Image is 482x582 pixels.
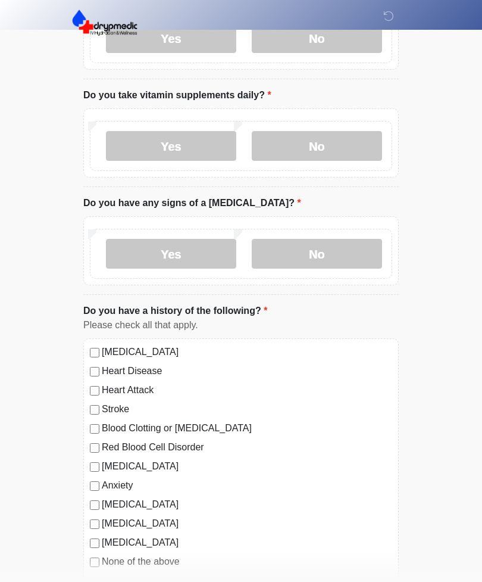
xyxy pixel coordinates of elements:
[90,539,99,548] input: [MEDICAL_DATA]
[102,536,392,550] label: [MEDICAL_DATA]
[102,497,392,512] label: [MEDICAL_DATA]
[102,516,392,531] label: [MEDICAL_DATA]
[83,318,399,332] div: Please check all that apply.
[102,345,392,359] label: [MEDICAL_DATA]
[102,459,392,474] label: [MEDICAL_DATA]
[90,348,99,357] input: [MEDICAL_DATA]
[90,481,99,491] input: Anxiety
[83,304,267,318] label: Do you have a history of the following?
[252,239,382,269] label: No
[102,383,392,397] label: Heart Attack
[90,367,99,376] input: Heart Disease
[90,386,99,396] input: Heart Attack
[90,462,99,472] input: [MEDICAL_DATA]
[83,196,301,210] label: Do you have any signs of a [MEDICAL_DATA]?
[71,9,138,36] img: DrypMedic IV Hydration & Wellness Logo
[90,558,99,567] input: None of the above
[90,424,99,434] input: Blood Clotting or [MEDICAL_DATA]
[102,555,392,569] label: None of the above
[90,500,99,510] input: [MEDICAL_DATA]
[83,88,271,102] label: Do you take vitamin supplements daily?
[102,440,392,455] label: Red Blood Cell Disorder
[102,364,392,378] label: Heart Disease
[106,239,236,269] label: Yes
[106,131,236,161] label: Yes
[90,519,99,529] input: [MEDICAL_DATA]
[102,478,392,493] label: Anxiety
[252,131,382,161] label: No
[102,402,392,416] label: Stroke
[102,421,392,435] label: Blood Clotting or [MEDICAL_DATA]
[90,443,99,453] input: Red Blood Cell Disorder
[90,405,99,415] input: Stroke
